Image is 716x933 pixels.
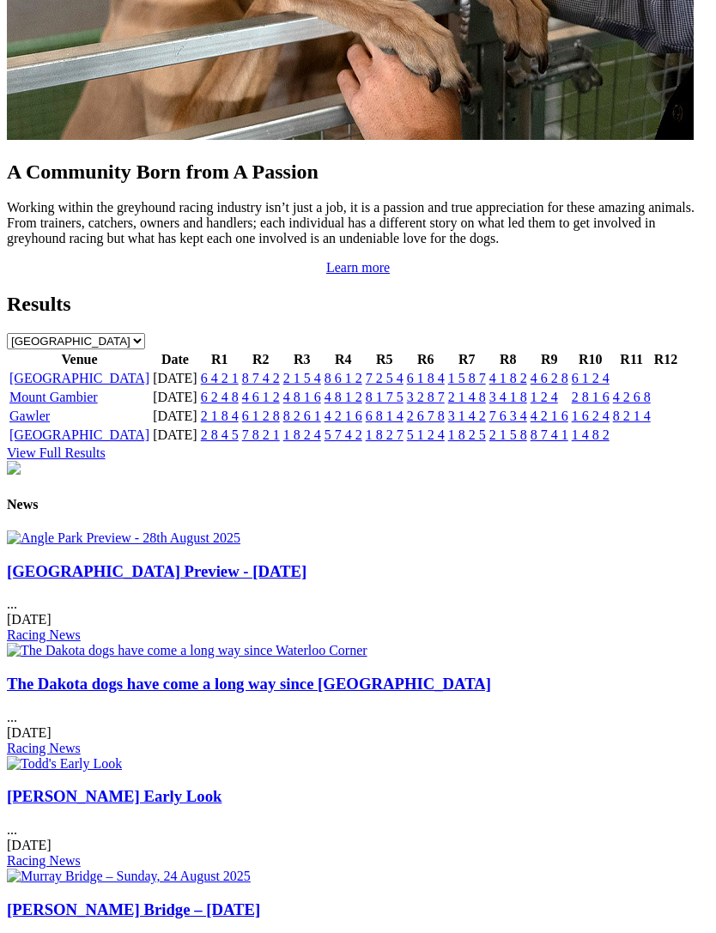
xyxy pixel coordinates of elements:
a: 3 2 8 7 [407,390,445,404]
th: R11 [612,351,652,368]
a: Gawler [9,409,50,423]
a: 2 6 7 8 [407,409,445,423]
a: 4 1 8 2 [489,371,527,385]
span: [DATE] [7,612,52,627]
a: 2 8 4 5 [201,427,239,442]
a: 8 2 6 1 [283,409,321,423]
img: The Dakota dogs have come a long way since Waterloo Corner [7,643,367,658]
a: 6 8 1 4 [366,409,404,423]
a: 7 8 2 1 [242,427,280,442]
a: 1 8 2 5 [448,427,486,442]
h4: News [7,497,709,512]
td: [DATE] [152,427,198,444]
a: 8 2 1 4 [613,409,651,423]
a: 4 6 1 2 [242,390,280,404]
span: [DATE] [7,725,52,740]
a: 2 1 5 8 [489,427,527,442]
a: 3 1 4 2 [448,409,486,423]
a: The Dakota dogs have come a long way since [GEOGRAPHIC_DATA] [7,675,491,693]
a: Racing News [7,627,81,642]
th: R10 [571,351,610,368]
th: R12 [653,351,679,368]
a: 4 6 2 8 [531,371,568,385]
a: 8 7 4 1 [531,427,568,442]
a: 1 6 2 4 [572,409,610,423]
a: [GEOGRAPHIC_DATA] Preview - [DATE] [7,562,306,580]
a: View Full Results [7,445,106,460]
a: 4 2 1 6 [325,409,362,423]
a: 6 1 2 4 [572,371,610,385]
a: 2 8 1 6 [572,390,610,404]
a: 6 2 4 8 [201,390,239,404]
a: 1 5 8 7 [448,371,486,385]
a: 6 4 2 1 [201,371,239,385]
td: [DATE] [152,370,198,387]
img: Angle Park Preview - 28th August 2025 [7,530,240,546]
span: [DATE] [7,838,52,852]
a: Learn more [326,260,390,275]
a: [GEOGRAPHIC_DATA] [9,371,149,385]
a: 4 8 1 2 [325,390,362,404]
th: R5 [365,351,404,368]
a: 3 4 1 8 [489,390,527,404]
th: R1 [200,351,240,368]
h2: Results [7,293,709,316]
th: R9 [530,351,569,368]
a: 1 4 8 2 [572,427,610,442]
a: 2 1 5 4 [283,371,321,385]
a: 4 2 6 8 [613,390,651,404]
a: 5 7 4 2 [325,427,362,442]
img: Murray Bridge – Sunday, 24 August 2025 [7,869,251,884]
th: R8 [488,351,528,368]
a: 7 6 3 4 [489,409,527,423]
a: 6 1 8 4 [407,371,445,385]
p: Working within the greyhound racing industry isn’t just a job, it is a passion and true appreciat... [7,200,709,246]
a: [PERSON_NAME] Early Look [7,787,221,805]
a: 4 2 1 6 [531,409,568,423]
a: Racing News [7,741,81,755]
h2: A Community Born from A Passion [7,161,709,184]
th: R3 [282,351,322,368]
a: 8 1 7 5 [366,390,404,404]
a: [GEOGRAPHIC_DATA] [9,427,149,442]
a: 1 8 2 4 [283,427,321,442]
th: R4 [324,351,363,368]
img: Todd's Early Look [7,756,122,772]
td: [DATE] [152,408,198,425]
a: 5 1 2 4 [407,427,445,442]
img: chasers_homepage.jpg [7,461,21,475]
td: [DATE] [152,389,198,406]
th: R2 [241,351,281,368]
th: Venue [9,351,150,368]
a: 1 8 2 7 [366,427,404,442]
th: R7 [447,351,487,368]
a: 8 6 1 2 [325,371,362,385]
a: 6 1 2 8 [242,409,280,423]
div: ... [7,675,709,756]
a: 1 2 4 [531,390,558,404]
div: ... [7,562,709,644]
a: 4 8 1 6 [283,390,321,404]
a: 2 1 8 4 [201,409,239,423]
a: [PERSON_NAME] Bridge – [DATE] [7,900,260,918]
a: 8 7 4 2 [242,371,280,385]
a: 2 1 4 8 [448,390,486,404]
th: Date [152,351,198,368]
th: R6 [406,351,446,368]
a: 7 2 5 4 [366,371,404,385]
a: Racing News [7,853,81,868]
a: Mount Gambier [9,390,98,404]
div: ... [7,787,709,869]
